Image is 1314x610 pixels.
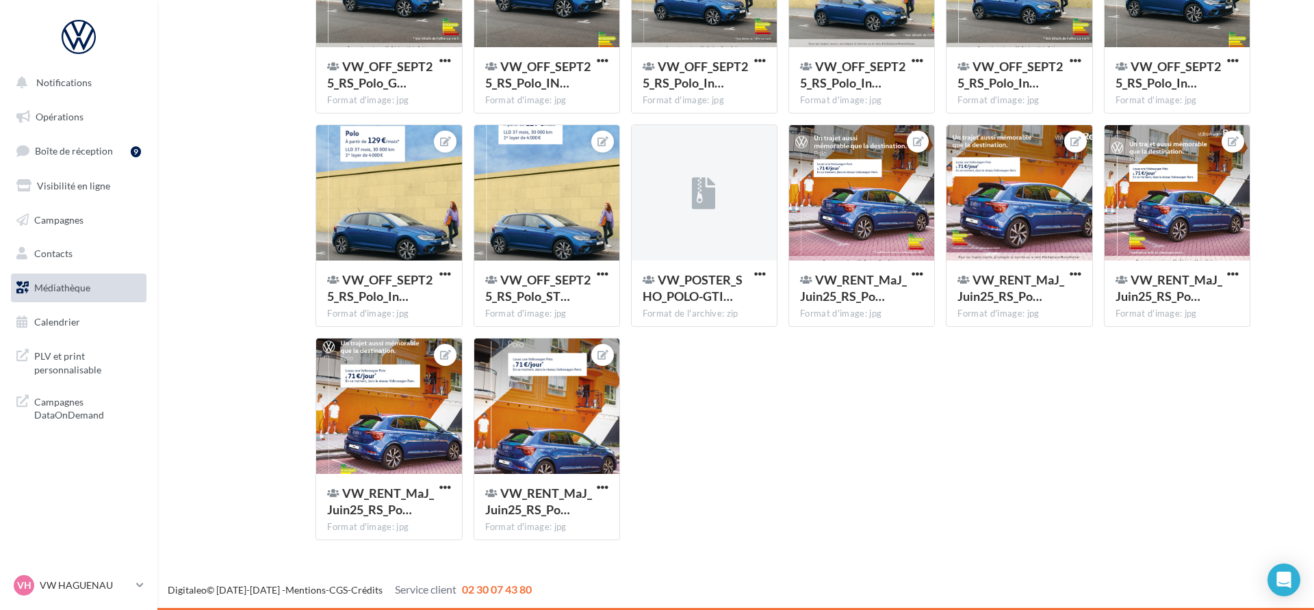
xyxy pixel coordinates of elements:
[800,272,907,304] span: VW_RENT_MaJ_Juin25_RS_Polo_CARRE
[957,59,1063,90] span: VW_OFF_SEPT25_RS_Polo_InstantVW_GMB_720x720
[17,579,31,592] span: VH
[36,77,92,88] span: Notifications
[351,584,383,596] a: Crédits
[643,308,766,320] div: Format de l'archive: zip
[327,59,433,90] span: VW_OFF_SEPT25_RS_Polo_GMB_720x720
[8,172,149,200] a: Visibilité en ligne
[40,579,131,592] p: VW HAGUENAU
[1116,59,1221,90] span: VW_OFF_SEPT25_RS_Polo_InstantVW_INSTA
[800,308,923,320] div: Format d'image: jpg
[8,103,149,131] a: Opérations
[1116,308,1239,320] div: Format d'image: jpg
[8,341,149,382] a: PLV et print personnalisable
[957,308,1081,320] div: Format d'image: jpg
[168,584,207,596] a: Digitaleo
[327,521,450,533] div: Format d'image: jpg
[37,180,110,191] span: Visibilité en ligne
[8,136,149,165] a: Boîte de réception9
[327,272,433,304] span: VW_OFF_SEPT25_RS_Polo_InstantVW_Polo_STORY
[11,572,146,598] a: VH VW HAGUENAU
[462,583,532,596] span: 02 30 07 43 80
[131,146,141,157] div: 9
[485,59,591,90] span: VW_OFF_SEPT25_RS_Polo_INSTAGAM
[643,272,743,304] span: VW_POSTER_SHO_POLO-GTI_120x80_HD.pdf
[643,94,766,107] div: Format d'image: jpg
[485,308,608,320] div: Format d'image: jpg
[34,213,83,225] span: Campagnes
[168,584,532,596] span: © [DATE]-[DATE] - - -
[36,111,83,122] span: Opérations
[957,94,1081,107] div: Format d'image: jpg
[485,272,591,304] span: VW_OFF_SEPT25_RS_Polo_STORY
[34,248,73,259] span: Contacts
[8,68,144,97] button: Notifications
[800,59,905,90] span: VW_OFF_SEPT25_RS_Polo_InstantVW_GMB
[8,206,149,235] a: Campagnes
[485,94,608,107] div: Format d'image: jpg
[1267,563,1300,596] div: Open Intercom Messenger
[34,316,80,328] span: Calendrier
[800,94,923,107] div: Format d'image: jpg
[34,347,141,376] span: PLV et print personnalisable
[1116,272,1222,304] span: VW_RENT_MaJ_Juin25_RS_Polo_GMB_720x720px
[34,393,141,422] span: Campagnes DataOnDemand
[327,94,450,107] div: Format d'image: jpg
[285,584,326,596] a: Mentions
[485,486,592,517] span: VW_RENT_MaJ_Juin25_RS_Polo_STORY
[1116,94,1239,107] div: Format d'image: jpg
[395,583,456,596] span: Service client
[643,59,748,90] span: VW_OFF_SEPT25_RS_Polo_InstantVW_CARRE
[8,239,149,268] a: Contacts
[8,308,149,336] a: Calendrier
[329,584,348,596] a: CGS
[957,272,1064,304] span: VW_RENT_MaJ_Juin25_RS_Polo_GMB
[485,521,608,533] div: Format d'image: jpg
[8,274,149,302] a: Médiathèque
[327,308,450,320] div: Format d'image: jpg
[327,486,434,517] span: VW_RENT_MaJ_Juin25_RS_Polo_INSTA
[8,387,149,427] a: Campagnes DataOnDemand
[34,282,90,293] span: Médiathèque
[35,145,113,157] span: Boîte de réception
